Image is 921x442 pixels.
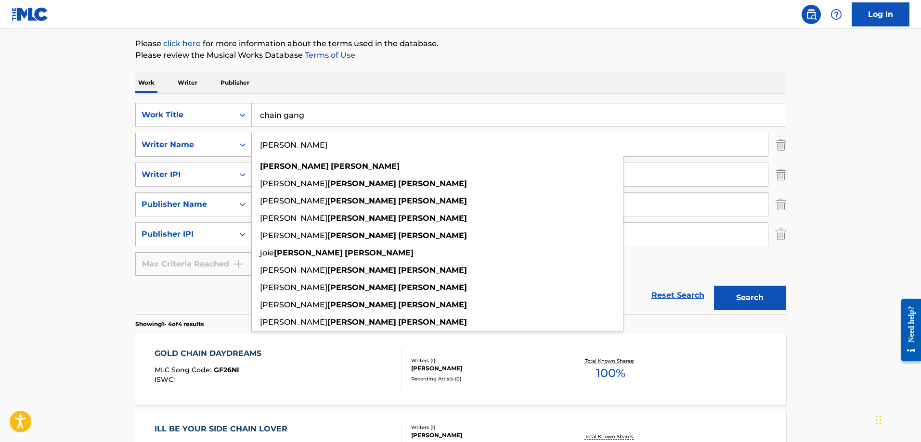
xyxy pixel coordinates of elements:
[585,357,636,365] p: Total Known Shares:
[135,103,786,315] form: Search Form
[830,9,842,20] img: help
[398,196,467,205] strong: [PERSON_NAME]
[260,265,327,275] span: [PERSON_NAME]
[12,7,49,21] img: MLC Logo
[303,51,355,60] a: Terms of Use
[411,431,557,440] div: [PERSON_NAME]
[155,366,214,374] span: MLC Song Code :
[155,348,266,359] div: GOLD CHAIN DAYDREAMS
[398,300,467,309] strong: [PERSON_NAME]
[802,5,821,24] a: Public Search
[776,222,786,246] img: Delete Criterion
[260,196,327,205] span: [PERSON_NAME]
[398,265,467,275] strong: [PERSON_NAME]
[876,405,882,434] div: Drag
[331,162,400,171] strong: [PERSON_NAME]
[327,231,396,240] strong: [PERSON_NAME]
[776,192,786,216] img: Delete Criterion
[398,214,467,223] strong: [PERSON_NAME]
[142,228,228,240] div: Publisher IPI
[894,291,921,369] iframe: Resource Center
[805,9,817,20] img: search
[142,109,228,121] div: Work Title
[345,248,414,257] strong: [PERSON_NAME]
[142,139,228,151] div: Writer Name
[135,73,157,93] p: Work
[135,333,786,405] a: GOLD CHAIN DAYDREAMSMLC Song Code:GF26NIISWC:Writers (1)[PERSON_NAME]Recording Artists (0)Total K...
[398,179,467,188] strong: [PERSON_NAME]
[135,38,786,50] p: Please for more information about the terms used in the database.
[873,396,921,442] iframe: Chat Widget
[596,365,625,382] span: 100 %
[411,375,557,382] div: Recording Artists ( 0 )
[327,214,396,223] strong: [PERSON_NAME]
[260,248,274,257] span: joie
[274,248,343,257] strong: [PERSON_NAME]
[175,73,200,93] p: Writer
[260,214,327,223] span: [PERSON_NAME]
[142,199,228,210] div: Publisher Name
[327,283,396,292] strong: [PERSON_NAME]
[776,163,786,187] img: Delete Criterion
[260,179,327,188] span: [PERSON_NAME]
[327,300,396,309] strong: [PERSON_NAME]
[155,423,292,435] div: ILL BE YOUR SIDE CHAIN LOVER
[327,317,396,327] strong: [PERSON_NAME]
[776,133,786,157] img: Delete Criterion
[411,357,557,364] div: Writers ( 1 )
[260,317,327,327] span: [PERSON_NAME]
[260,231,327,240] span: [PERSON_NAME]
[327,196,396,205] strong: [PERSON_NAME]
[398,317,467,327] strong: [PERSON_NAME]
[852,2,909,26] a: Log In
[398,231,467,240] strong: [PERSON_NAME]
[411,364,557,373] div: [PERSON_NAME]
[135,50,786,61] p: Please review the Musical Works Database
[142,169,228,180] div: Writer IPI
[647,285,709,306] a: Reset Search
[218,73,252,93] p: Publisher
[163,39,201,48] a: click here
[135,320,204,328] p: Showing 1 - 4 of 4 results
[327,179,396,188] strong: [PERSON_NAME]
[214,366,239,374] span: GF26NI
[585,433,636,440] p: Total Known Shares:
[260,300,327,309] span: [PERSON_NAME]
[827,5,846,24] div: Help
[155,375,177,384] span: ISWC :
[411,424,557,431] div: Writers ( 1 )
[260,162,329,171] strong: [PERSON_NAME]
[714,286,786,310] button: Search
[398,283,467,292] strong: [PERSON_NAME]
[260,283,327,292] span: [PERSON_NAME]
[327,265,396,275] strong: [PERSON_NAME]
